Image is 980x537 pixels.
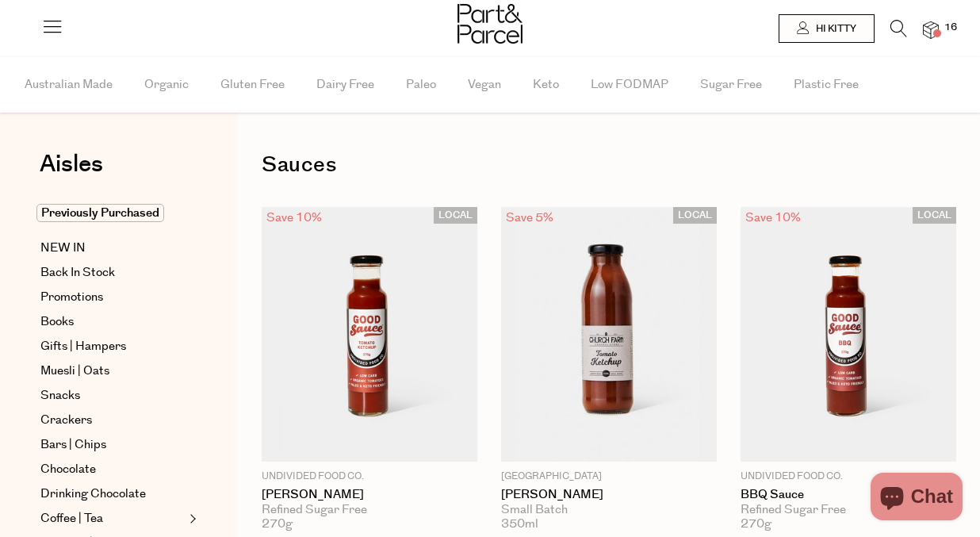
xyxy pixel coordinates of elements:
div: Save 5% [501,207,558,228]
span: Organic [144,57,189,113]
span: Paleo [406,57,436,113]
a: BBQ Sauce [741,488,956,502]
span: Previously Purchased [36,204,164,222]
a: Snacks [40,386,185,405]
span: NEW IN [40,239,86,258]
span: Crackers [40,411,92,430]
span: Plastic Free [794,57,859,113]
span: LOCAL [673,207,717,224]
a: Muesli | Oats [40,362,185,381]
h1: Sauces [262,147,956,183]
div: Save 10% [262,207,327,228]
a: Coffee | Tea [40,509,185,528]
span: Bars | Chips [40,435,106,455]
span: LOCAL [434,207,477,224]
a: 16 [923,21,939,38]
a: Gifts | Hampers [40,337,185,356]
span: Promotions [40,288,103,307]
span: Chocolate [40,460,96,479]
a: [PERSON_NAME] [501,488,717,502]
a: Chocolate [40,460,185,479]
img: Tomato Ketchup [501,207,717,462]
span: LOCAL [913,207,956,224]
button: Expand/Collapse Coffee | Tea [186,509,197,528]
div: Refined Sugar Free [741,503,956,517]
span: Keto [533,57,559,113]
img: Part&Parcel [457,4,523,44]
a: Books [40,313,185,332]
div: Save 10% [741,207,806,228]
span: Vegan [468,57,501,113]
span: 270g [741,517,771,531]
span: Hi Kitty [812,22,856,36]
span: Snacks [40,386,80,405]
a: [PERSON_NAME] [262,488,477,502]
span: Australian Made [25,57,113,113]
span: Gluten Free [220,57,285,113]
span: 350ml [501,517,538,531]
inbox-online-store-chat: Shopify online store chat [866,473,967,524]
div: Small Batch [501,503,717,517]
p: [GEOGRAPHIC_DATA] [501,470,717,484]
span: Coffee | Tea [40,509,103,528]
a: Crackers [40,411,185,430]
p: Undivided Food Co. [262,470,477,484]
p: Undivided Food Co. [741,470,956,484]
a: Drinking Chocolate [40,485,185,504]
img: BBQ Sauce [741,207,956,462]
span: Drinking Chocolate [40,485,146,504]
span: Books [40,313,74,332]
span: Muesli | Oats [40,362,109,381]
span: 270g [262,517,293,531]
span: Gifts | Hampers [40,337,126,356]
a: NEW IN [40,239,185,258]
span: Aisles [40,147,103,182]
span: Sugar Free [700,57,762,113]
a: Hi Kitty [779,14,875,43]
span: Dairy Free [316,57,374,113]
a: Previously Purchased [40,204,185,223]
img: Tomato Ketchup [262,207,477,462]
a: Back In Stock [40,263,185,282]
a: Bars | Chips [40,435,185,455]
a: Aisles [40,152,103,192]
a: Promotions [40,288,185,307]
div: Refined Sugar Free [262,503,477,517]
span: 16 [940,21,961,35]
span: Low FODMAP [591,57,668,113]
span: Back In Stock [40,263,115,282]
